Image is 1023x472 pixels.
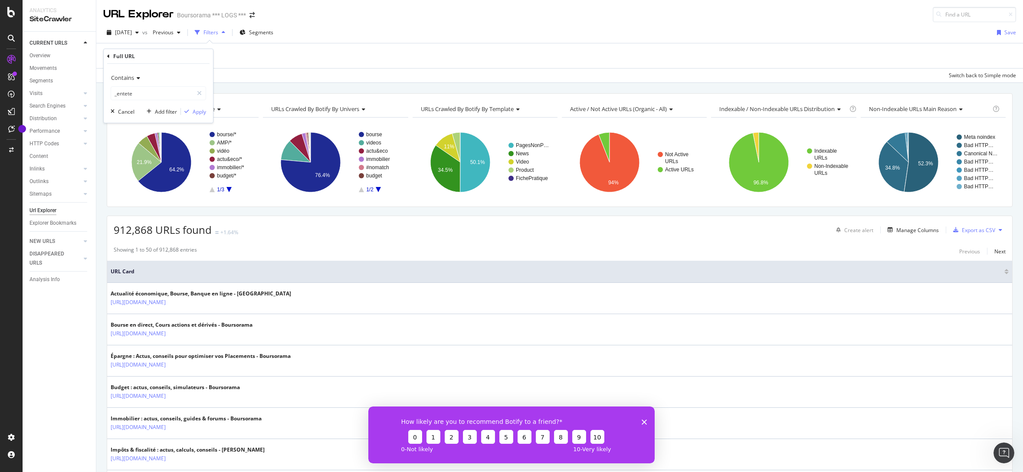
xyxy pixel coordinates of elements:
[115,29,132,36] span: 2025 Aug. 8th
[368,406,655,463] iframe: Survey from Botify
[107,107,134,116] button: Cancel
[30,114,57,123] div: Distribution
[30,102,66,111] div: Search Engines
[964,175,993,181] text: Bad HTTP…
[719,105,835,113] span: Indexable / Non-Indexable URLs distribution
[217,156,242,162] text: actu&eco/*
[413,125,557,200] div: A chart.
[111,392,166,400] a: [URL][DOMAIN_NAME]
[30,89,43,98] div: Visits
[665,151,689,157] text: Not Active
[217,173,236,179] text: budget/*
[114,125,258,200] svg: A chart.
[149,29,174,36] span: Previous
[111,298,166,307] a: [URL][DOMAIN_NAME]
[111,454,166,463] a: [URL][DOMAIN_NAME]
[665,158,678,164] text: URLs
[30,164,81,174] a: Inlinks
[30,14,89,24] div: SiteCrawler
[30,76,53,85] div: Segments
[964,159,993,165] text: Bad HTTP…
[366,187,374,193] text: 1/2
[18,125,26,133] div: Tooltip anchor
[964,184,993,190] text: Bad HTTP…
[959,248,980,255] div: Previous
[111,415,262,423] div: Immobilier : actus, conseils, guides & forums - Boursorama
[191,26,229,39] button: Filters
[562,125,706,200] svg: A chart.
[220,229,238,236] div: +1.64%
[711,125,855,200] div: A chart.
[215,231,219,234] img: Equal
[30,190,52,199] div: Sitemaps
[516,175,548,181] text: FichePratique
[366,164,389,170] text: #nomatch
[844,226,873,234] div: Create alert
[149,26,184,39] button: Previous
[181,107,206,116] button: Apply
[516,151,529,157] text: News
[30,89,81,98] a: Visits
[249,29,273,36] span: Segments
[30,152,48,161] div: Content
[993,26,1016,39] button: Save
[111,268,1002,275] span: URL Card
[945,69,1016,82] button: Switch back to Simple mode
[964,134,995,140] text: Meta noindex
[438,167,452,173] text: 34.5%
[933,7,1016,22] input: Find a URL
[111,361,166,369] a: [URL][DOMAIN_NAME]
[249,12,255,18] div: arrow-right-arrow-left
[217,131,236,138] text: bourse/*
[111,329,166,338] a: [URL][DOMAIN_NAME]
[30,237,81,246] a: NEW URLS
[444,144,454,150] text: 11%
[30,275,60,284] div: Analysis Info
[366,131,382,138] text: bourse
[114,246,197,256] div: Showing 1 to 50 of 912,868 entries
[964,142,993,148] text: Bad HTTP…
[950,223,995,237] button: Export as CSV
[30,7,89,14] div: Analytics
[103,26,142,39] button: [DATE]
[608,180,619,186] text: 94%
[217,140,232,146] text: AMP/*
[366,156,390,162] text: immobilier
[30,139,59,148] div: HTTP Codes
[236,26,277,39] button: Segments
[419,102,550,116] h4: URLs Crawled By Botify By template
[568,102,699,116] h4: Active / Not Active URLs
[30,51,90,60] a: Overview
[30,152,90,161] a: Content
[111,446,265,454] div: Impôts & fiscalité : actus, calculs, conseils - [PERSON_NAME]
[30,249,81,268] a: DISAPPEARED URLS
[30,219,90,228] a: Explorer Bookmarks
[366,148,388,154] text: actu&eco
[869,105,957,113] span: Non-Indexable URLs Main Reason
[155,108,177,115] div: Add filter
[918,161,933,167] text: 52.3%
[896,226,939,234] div: Manage Columns
[861,125,1005,200] div: A chart.
[885,165,900,171] text: 34.8%
[271,105,359,113] span: URLs Crawled By Botify By univers
[30,206,56,215] div: Url Explorer
[814,148,837,154] text: Indexable
[137,159,151,165] text: 21.9%
[217,187,224,193] text: 1/3
[30,139,81,148] a: HTTP Codes
[964,167,993,173] text: Bad HTTP…
[962,226,995,234] div: Export as CSV
[994,248,1006,255] div: Next
[366,173,382,179] text: budget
